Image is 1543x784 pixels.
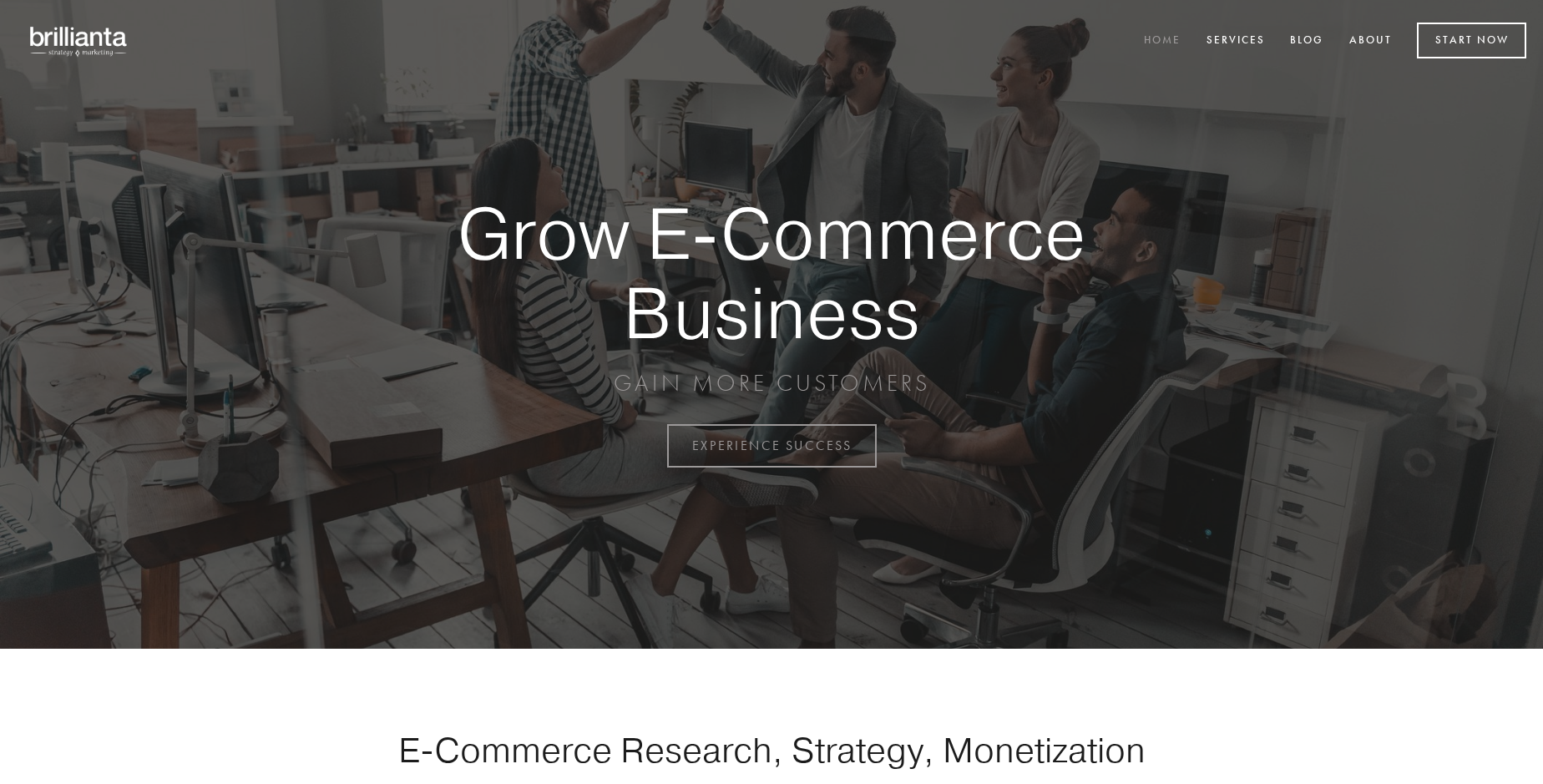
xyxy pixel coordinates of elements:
strong: Grow E-Commerce Business [399,194,1144,352]
a: About [1338,28,1403,55]
p: GAIN MORE CUSTOMERS [399,368,1144,398]
a: EXPERIENCE SUCCESS [667,424,877,468]
h1: E-Commerce Research, Strategy, Monetization [346,729,1197,771]
a: Start Now [1417,23,1526,58]
img: brillianta - research, strategy, marketing [17,17,142,65]
a: Services [1196,28,1276,55]
a: Home [1133,28,1191,55]
a: Blog [1279,28,1334,55]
